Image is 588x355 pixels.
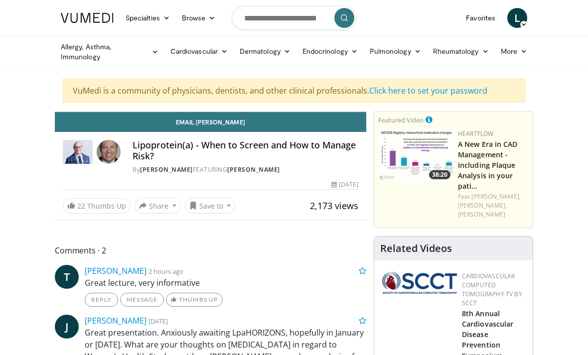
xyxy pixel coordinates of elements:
a: Specialties [120,8,176,28]
small: [DATE] [148,317,168,326]
a: Endocrinology [296,41,364,61]
img: 738d0e2d-290f-4d89-8861-908fb8b721dc.150x105_q85_crop-smart_upscale.jpg [378,129,453,182]
button: Share [135,198,181,214]
a: T [55,265,79,289]
a: [PERSON_NAME] [140,165,193,174]
small: 2 hours ago [148,267,183,276]
a: Email [PERSON_NAME] [55,112,366,132]
a: Cardiovascular [164,41,234,61]
div: Feat. [458,192,529,219]
a: 22 Thumbs Up [63,198,131,214]
a: Click here to set your password [369,85,487,96]
a: [PERSON_NAME] [458,210,505,219]
img: VuMedi Logo [61,13,114,23]
a: J [55,315,79,339]
img: Avatar [97,140,121,164]
h4: Related Videos [380,242,452,254]
a: 38:20 [378,129,453,182]
a: [PERSON_NAME], [458,201,507,210]
input: Search topics, interventions [232,6,356,30]
span: 2,173 views [310,200,358,212]
a: [PERSON_NAME], [471,192,520,201]
a: Reply [85,293,118,307]
span: Comments 2 [55,244,366,257]
a: [PERSON_NAME] [227,165,280,174]
a: [PERSON_NAME] [85,265,147,276]
span: 38:20 [429,170,450,179]
a: Rheumatology [427,41,495,61]
a: [PERSON_NAME] [85,315,147,326]
a: Thumbs Up [166,293,222,307]
a: Pulmonology [364,41,427,61]
a: Dermatology [234,41,296,61]
a: Heartflow [458,129,494,138]
p: Great lecture, very informative [85,277,366,289]
h4: Lipoprotein(a) - When to Screen and How to Manage Risk? [133,140,358,161]
a: A New Era in CAD Management - including Plaque Analysis in your pati… [458,139,518,191]
div: By FEATURING [133,165,358,174]
a: Cardiovascular Computed Tomography TV by SCCT [462,272,522,307]
img: 51a70120-4f25-49cc-93a4-67582377e75f.png.150x105_q85_autocrop_double_scale_upscale_version-0.2.png [382,272,457,294]
div: VuMedi is a community of physicians, dentists, and other clinical professionals. [62,78,526,103]
div: [DATE] [331,180,358,189]
img: Dr. Robert S. Rosenson [63,140,93,164]
a: Message [120,293,164,307]
a: Allergy, Asthma, Immunology [55,42,164,62]
a: Browse [176,8,222,28]
button: Save to [185,198,236,214]
a: L [507,8,527,28]
small: Featured Video [378,116,424,124]
span: 22 [77,201,85,211]
a: More [495,41,533,61]
a: Favorites [460,8,501,28]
